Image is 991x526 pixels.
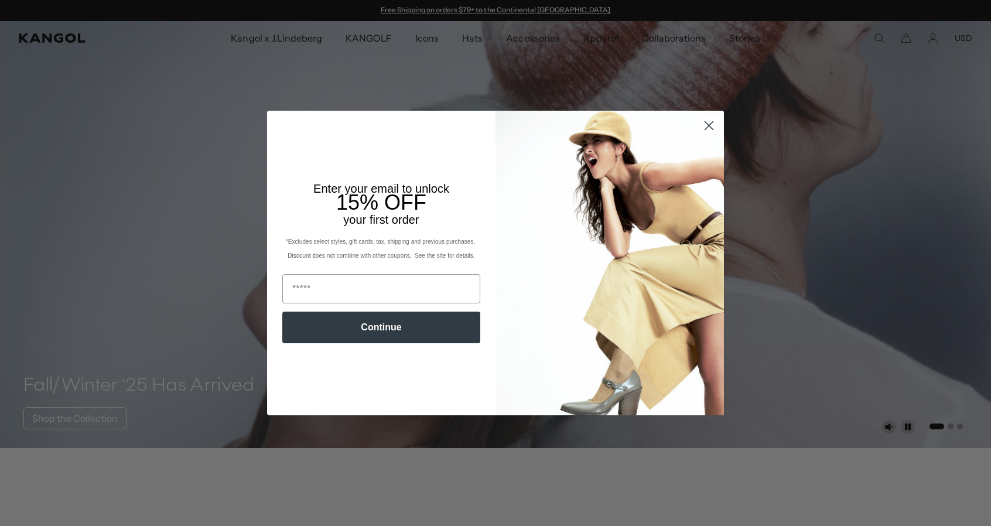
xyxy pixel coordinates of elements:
span: Enter your email to unlock [313,182,449,195]
span: your first order [343,213,419,226]
img: 93be19ad-e773-4382-80b9-c9d740c9197f.jpeg [496,111,724,415]
span: *Excludes select styles, gift cards, tax, shipping and previous purchases. Discount does not comb... [286,238,477,259]
button: Close dialog [699,115,719,136]
input: Email [282,274,480,303]
span: 15% OFF [336,190,426,214]
button: Continue [282,312,480,343]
